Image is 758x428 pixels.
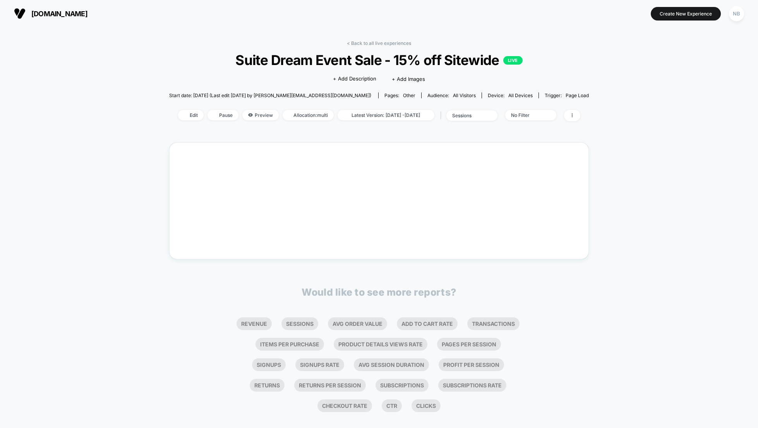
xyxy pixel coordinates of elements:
div: Trigger: [545,92,589,98]
li: Items Per Purchase [256,338,324,351]
span: Suite Dream Event Sale - 15% off Sitewide [190,52,568,68]
img: Visually logo [14,8,26,19]
li: Product Details Views Rate [334,338,427,351]
span: Preview [242,110,279,120]
button: Create New Experience [651,7,721,21]
span: Allocation: multi [283,110,334,120]
li: Ctr [382,399,402,412]
li: Transactions [467,317,520,330]
span: Edit [178,110,204,120]
span: | [438,110,446,121]
div: No Filter [511,112,542,118]
p: Would like to see more reports? [302,286,456,298]
a: < Back to all live experiences [347,40,411,46]
span: all devices [508,92,533,98]
span: Start date: [DATE] (Last edit [DATE] by [PERSON_NAME][EMAIL_ADDRESS][DOMAIN_NAME]) [169,92,371,98]
li: Clicks [412,399,441,412]
p: LIVE [503,56,523,65]
li: Checkout Rate [317,399,372,412]
li: Subscriptions Rate [438,379,506,392]
button: [DOMAIN_NAME] [12,7,90,20]
span: All Visitors [453,92,476,98]
span: Page Load [566,92,589,98]
li: Add To Cart Rate [397,317,458,330]
li: Sessions [281,317,318,330]
li: Avg Order Value [328,317,387,330]
li: Avg Session Duration [354,358,429,371]
li: Pages Per Session [437,338,501,351]
li: Returns Per Session [294,379,366,392]
li: Revenue [237,317,272,330]
span: + Add Images [392,76,425,82]
span: [DOMAIN_NAME] [31,10,87,18]
div: Pages: [384,92,415,98]
li: Subscriptions [376,379,429,392]
span: Pause [208,110,238,120]
li: Signups [252,358,286,371]
div: NB [729,6,744,21]
span: Latest Version: [DATE] - [DATE] [338,110,434,120]
li: Returns [250,379,285,392]
button: NB [727,6,746,22]
div: Audience: [427,92,476,98]
span: + Add Description [333,75,376,83]
span: other [403,92,415,98]
span: Device: [482,92,538,98]
li: Signups Rate [295,358,344,371]
li: Profit Per Session [439,358,504,371]
div: sessions [452,113,483,118]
